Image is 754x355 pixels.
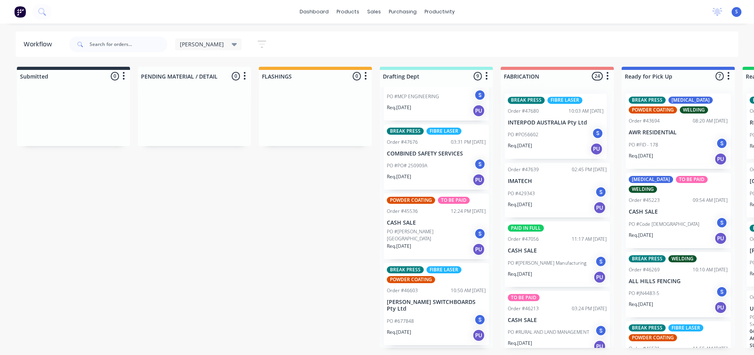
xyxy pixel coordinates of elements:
[629,117,660,124] div: Order #43694
[629,141,658,148] p: PO #FID - 178
[438,197,470,204] div: TO BE PAID
[472,243,485,256] div: PU
[508,294,540,301] div: TO BE PAID
[451,139,486,146] div: 03:31 PM [DATE]
[384,124,489,190] div: BREAK PRESSFIBRE LASEROrder #4767603:31 PM [DATE]COMBINED SAFETY SERVICESPO #PO# 250909ASReq.[DAT...
[693,197,728,204] div: 09:54 AM [DATE]
[14,6,26,18] img: Factory
[474,89,486,101] div: S
[505,221,610,287] div: PAID IN FULLOrder #4705611:17 AM [DATE]CASH SALEPO #[PERSON_NAME] ManufacturingSReq.[DATE]PU
[387,197,435,204] div: POWDER COATING
[572,305,607,312] div: 03:24 PM [DATE]
[451,208,486,215] div: 12:24 PM [DATE]
[24,40,56,49] div: Workflow
[629,197,660,204] div: Order #45223
[668,97,713,104] div: [MEDICAL_DATA]
[668,255,697,262] div: WELDING
[629,209,728,215] p: CASH SALE
[508,178,607,185] p: IMATECH
[508,247,607,254] p: CASH SALE
[629,324,666,331] div: BREAK PRESS
[421,6,459,18] div: productivity
[595,325,607,337] div: S
[426,128,461,135] div: FIBRE LASER
[387,228,474,242] p: PO #[PERSON_NAME][GEOGRAPHIC_DATA]
[387,208,418,215] div: Order #45536
[629,232,653,239] p: Req. [DATE]
[508,201,532,208] p: Req. [DATE]
[387,128,424,135] div: BREAK PRESS
[629,266,660,273] div: Order #46269
[387,318,414,325] p: PO #677848
[629,255,666,262] div: BREAK PRESS
[714,153,727,165] div: PU
[676,176,708,183] div: TO BE PAID
[680,106,708,113] div: WELDING
[508,225,544,232] div: PAID IN FULL
[387,104,411,111] p: Req. [DATE]
[735,8,738,15] span: S
[387,243,411,250] p: Req. [DATE]
[505,163,610,218] div: Order #4763902:45 PM [DATE]IMATECHPO #429343SReq.[DATE]PU
[593,271,606,283] div: PU
[572,166,607,173] div: 02:45 PM [DATE]
[714,301,727,314] div: PU
[629,176,673,183] div: [MEDICAL_DATA]
[387,276,435,283] div: POWDER COATING
[668,324,703,331] div: FIBRE LASER
[629,106,677,113] div: POWDER COATING
[180,40,224,48] span: [PERSON_NAME]
[716,286,728,298] div: S
[387,93,439,100] p: PO #MCP ENGINEERING
[508,259,586,266] p: PO #[PERSON_NAME] Manufacturing
[474,228,486,240] div: S
[595,186,607,198] div: S
[333,6,363,18] div: products
[508,305,539,312] div: Order #46213
[474,314,486,326] div: S
[626,173,731,248] div: [MEDICAL_DATA]TO BE PAIDWELDINGOrder #4522309:54 AM [DATE]CASH SALEPO #Code [DEMOGRAPHIC_DATA]SRe...
[508,329,589,336] p: PO #RURAL AND LAND MANAGEMENT
[387,150,486,157] p: COMBINED SAFETY SERVICES
[593,201,606,214] div: PU
[693,266,728,273] div: 10:10 AM [DATE]
[626,252,731,318] div: BREAK PRESSWELDINGOrder #4626910:10 AM [DATE]ALL HILLS FENCINGPO #JN4483-5SReq.[DATE]PU
[629,186,657,193] div: WELDING
[629,278,728,285] p: ALL HILLS FENCING
[629,334,677,341] div: POWDER COATING
[629,221,699,228] p: PO #Code [DEMOGRAPHIC_DATA]
[626,93,731,169] div: BREAK PRESS[MEDICAL_DATA]POWDER COATINGWELDINGOrder #4369408:20 AM [DATE]AWR RESIDENTIALPO #FID -...
[472,329,485,342] div: PU
[387,220,486,226] p: CASH SALE
[716,137,728,149] div: S
[387,139,418,146] div: Order #47676
[451,287,486,294] div: 10:50 AM [DATE]
[629,152,653,159] p: Req. [DATE]
[693,345,728,352] div: 11:55 AM [DATE]
[426,266,461,273] div: FIBRE LASER
[472,104,485,117] div: PU
[572,236,607,243] div: 11:17 AM [DATE]
[508,317,607,323] p: CASH SALE
[384,55,489,121] div: CASH SALEPO #MCP ENGINEERINGSReq.[DATE]PU
[387,287,418,294] div: Order #46603
[363,6,385,18] div: sales
[629,301,653,308] p: Req. [DATE]
[474,158,486,170] div: S
[387,81,486,88] p: CASH SALE
[387,299,486,312] p: [PERSON_NAME] SWITCHBOARDS Pty Ltd
[90,37,167,52] input: Search for orders...
[508,166,539,173] div: Order #47639
[508,270,532,277] p: Req. [DATE]
[508,236,539,243] div: Order #47056
[629,345,660,352] div: Order #46531
[593,340,606,353] div: PU
[387,266,424,273] div: BREAK PRESS
[296,6,333,18] a: dashboard
[508,340,532,347] p: Req. [DATE]
[387,329,411,336] p: Req. [DATE]
[387,162,427,169] p: PO #PO# 250909A
[716,217,728,229] div: S
[629,129,728,136] p: AWR RESIDENTIAL
[714,232,727,245] div: PU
